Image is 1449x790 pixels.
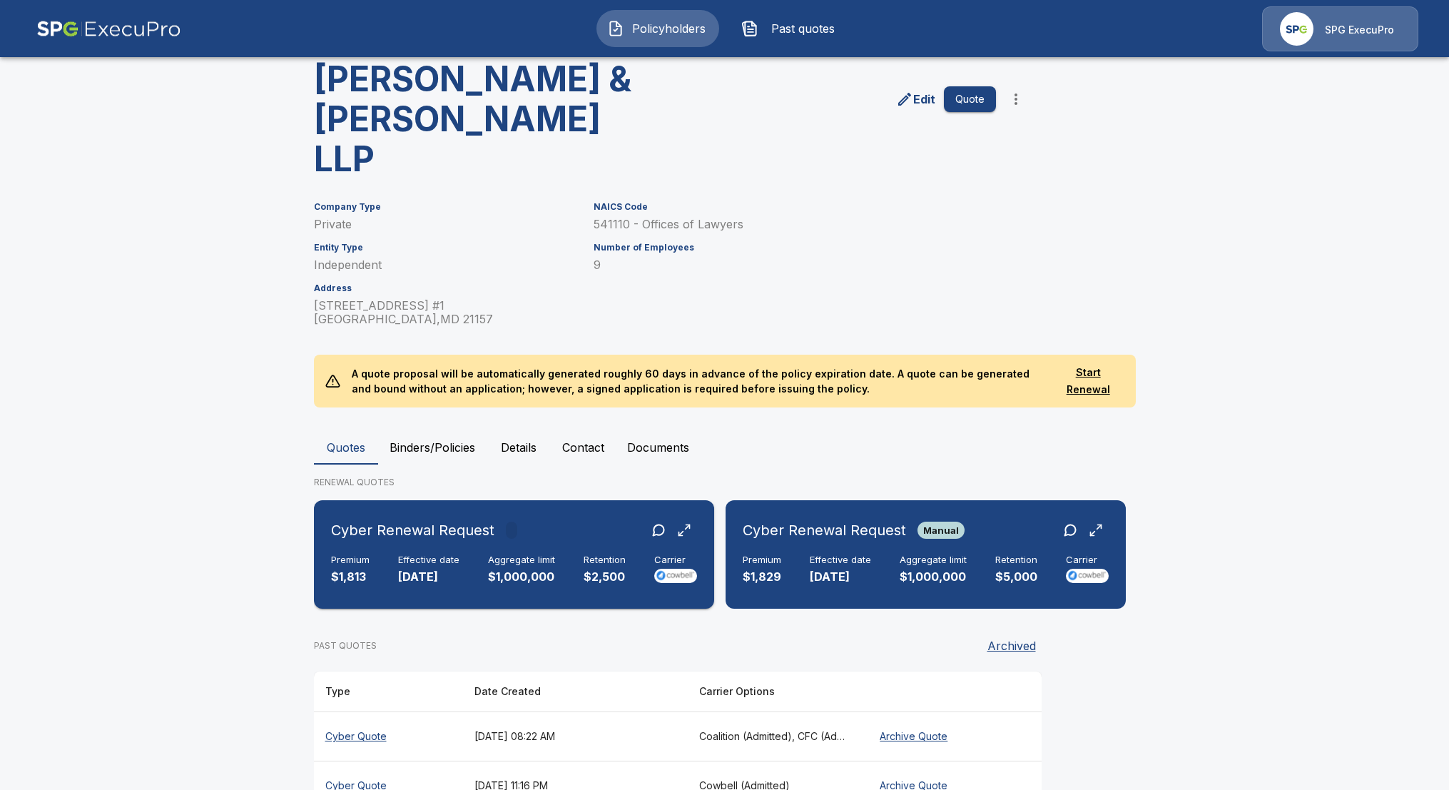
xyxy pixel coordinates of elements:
[630,20,708,37] span: Policyholders
[743,569,781,585] p: $1,829
[340,355,1052,407] p: A quote proposal will be automatically generated roughly 60 days in advance of the policy expirat...
[331,569,370,585] p: $1,813
[463,711,688,761] th: [DATE] 08:22 AM
[1325,23,1394,37] p: SPG ExecuPro
[314,299,576,326] p: [STREET_ADDRESS] #1 [GEOGRAPHIC_DATA] , MD 21157
[331,554,370,566] h6: Premium
[314,672,464,712] th: Type
[314,283,576,293] h6: Address
[488,554,555,566] h6: Aggregate limit
[488,569,555,585] p: $1,000,000
[654,569,697,583] img: Carrier
[594,218,996,231] p: 541110 - Offices of Lawyers
[810,569,871,585] p: [DATE]
[982,632,1042,660] button: Archived
[995,569,1037,585] p: $5,000
[594,258,996,272] p: 9
[487,430,551,465] button: Details
[1262,6,1418,51] a: Agency IconSPG ExecuPro
[584,569,626,585] p: $2,500
[900,569,967,585] p: $1,000,000
[1002,85,1030,113] button: more
[331,519,494,542] h6: Cyber Renewal Request
[314,639,377,652] p: PAST QUOTES
[944,86,996,113] button: Quote
[810,554,871,566] h6: Effective date
[913,91,935,108] p: Edit
[654,554,697,566] h6: Carrier
[741,20,758,37] img: Past quotes Icon
[584,554,626,566] h6: Retention
[1052,360,1124,403] button: Start Renewal
[398,569,459,585] p: [DATE]
[314,711,464,761] th: Cyber Quote
[1280,12,1313,46] img: Agency Icon
[607,20,624,37] img: Policyholders Icon
[616,430,701,465] button: Documents
[688,672,863,712] th: Carrier Options
[917,525,965,536] span: Manual
[314,19,666,179] h3: [PERSON_NAME] [PERSON_NAME] & [PERSON_NAME] LLP
[551,430,616,465] button: Contact
[594,202,996,212] h6: NAICS Code
[463,672,688,712] th: Date Created
[314,243,576,253] h6: Entity Type
[874,724,953,750] button: Archive Quote
[398,554,459,566] h6: Effective date
[314,430,378,465] button: Quotes
[764,20,843,37] span: Past quotes
[596,10,719,47] button: Policyholders IconPolicyholders
[314,218,576,231] p: Private
[900,554,967,566] h6: Aggregate limit
[688,711,863,761] th: Coalition (Admitted), CFC (Admitted), Beazley
[314,258,576,272] p: Independent
[1066,569,1109,583] img: Carrier
[594,243,996,253] h6: Number of Employees
[731,10,853,47] button: Past quotes IconPast quotes
[743,519,906,542] h6: Cyber Renewal Request
[378,430,487,465] button: Binders/Policies
[36,6,181,51] img: AA Logo
[314,202,576,212] h6: Company Type
[1066,554,1109,566] h6: Carrier
[743,554,781,566] h6: Premium
[893,88,938,111] a: edit
[995,554,1037,566] h6: Retention
[314,476,1136,489] p: RENEWAL QUOTES
[314,430,1136,465] div: policyholder tabs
